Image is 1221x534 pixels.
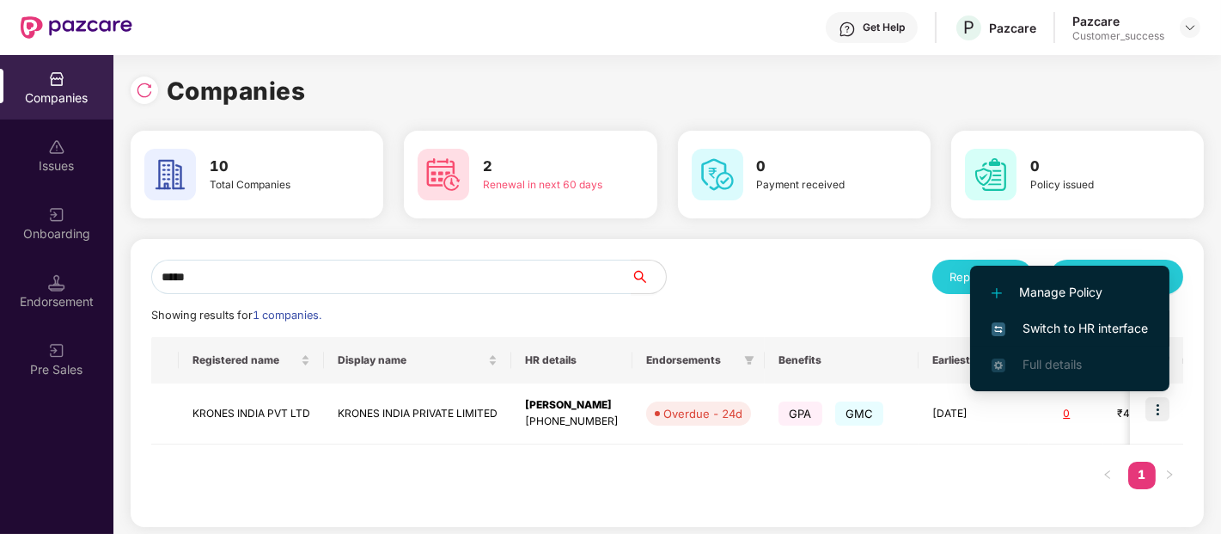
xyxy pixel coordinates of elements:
img: svg+xml;base64,PHN2ZyB4bWxucz0iaHR0cDovL3d3dy53My5vcmcvMjAwMC9zdmciIHdpZHRoPSI2MCIgaGVpZ2h0PSI2MC... [692,149,743,200]
span: GMC [835,402,884,426]
span: 1 companies. [253,309,321,322]
div: Pazcare [989,20,1036,36]
img: svg+xml;base64,PHN2ZyBpZD0iUmVsb2FkLTMyeDMyIiB4bWxucz0iaHR0cDovL3d3dy53My5vcmcvMjAwMC9zdmciIHdpZH... [136,82,153,99]
span: Switch to HR interface [992,319,1148,338]
div: Policy issued [1030,177,1156,193]
span: Full details [1023,357,1082,371]
img: svg+xml;base64,PHN2ZyB4bWxucz0iaHR0cDovL3d3dy53My5vcmcvMjAwMC9zdmciIHdpZHRoPSI2MCIgaGVpZ2h0PSI2MC... [418,149,469,200]
h3: 0 [1030,156,1156,178]
span: left [1102,470,1113,480]
span: Showing results for [151,309,321,322]
div: [PERSON_NAME] [525,397,619,414]
th: Earliest Renewal [919,337,1029,384]
div: Pazcare [1072,13,1164,29]
div: 0 [1043,406,1090,422]
img: svg+xml;base64,PHN2ZyBpZD0iQ29tcGFuaWVzIiB4bWxucz0iaHR0cDovL3d3dy53My5vcmcvMjAwMC9zdmciIHdpZHRoPS... [48,71,65,88]
span: search [631,270,666,284]
div: Total Companies [210,177,335,193]
img: svg+xml;base64,PHN2ZyB4bWxucz0iaHR0cDovL3d3dy53My5vcmcvMjAwMC9zdmciIHdpZHRoPSIxNiIgaGVpZ2h0PSIxNi... [992,322,1005,336]
div: Reports [949,268,1016,285]
span: GPA [778,402,822,426]
span: Endorsements [646,353,737,367]
span: P [963,17,974,38]
h1: Companies [167,72,306,110]
img: svg+xml;base64,PHN2ZyB4bWxucz0iaHR0cDovL3d3dy53My5vcmcvMjAwMC9zdmciIHdpZHRoPSI2MCIgaGVpZ2h0PSI2MC... [965,149,1016,200]
li: 1 [1128,462,1156,489]
h3: 2 [483,156,608,178]
h3: 0 [757,156,882,178]
div: Customer_success [1072,29,1164,43]
span: Display name [338,353,485,367]
th: Benefits [765,337,919,384]
li: Previous Page [1094,462,1121,489]
th: Display name [324,337,511,384]
img: icon [1145,397,1169,421]
td: KRONES INDIA PRIVATE LIMITED [324,384,511,445]
div: Renewal in next 60 days [483,177,608,193]
button: search [631,260,667,294]
img: svg+xml;base64,PHN2ZyBpZD0iSXNzdWVzX2Rpc2FibGVkIiB4bWxucz0iaHR0cDovL3d3dy53My5vcmcvMjAwMC9zdmciIH... [48,138,65,156]
img: svg+xml;base64,PHN2ZyB4bWxucz0iaHR0cDovL3d3dy53My5vcmcvMjAwMC9zdmciIHdpZHRoPSIxNi4zNjMiIGhlaWdodD... [992,359,1005,372]
div: ₹41,51,792.24 [1117,406,1203,422]
span: Registered name [192,353,297,367]
td: KRONES INDIA PVT LTD [179,384,324,445]
img: New Pazcare Logo [21,16,132,39]
div: Payment received [757,177,882,193]
th: Registered name [179,337,324,384]
button: left [1094,462,1121,489]
span: filter [744,355,754,365]
img: svg+xml;base64,PHN2ZyB3aWR0aD0iMjAiIGhlaWdodD0iMjAiIHZpZXdCb3g9IjAgMCAyMCAyMCIgZmlsbD0ibm9uZSIgeG... [48,206,65,224]
span: filter [741,350,758,371]
div: Get Help [863,21,905,34]
img: svg+xml;base64,PHN2ZyB4bWxucz0iaHR0cDovL3d3dy53My5vcmcvMjAwMC9zdmciIHdpZHRoPSIxMi4yMDEiIGhlaWdodD... [992,288,1002,298]
div: [PHONE_NUMBER] [525,414,619,430]
div: Overdue - 24d [663,405,742,422]
a: 1 [1128,462,1156,488]
li: Next Page [1156,462,1183,489]
button: right [1156,462,1183,489]
h3: 10 [210,156,335,178]
img: svg+xml;base64,PHN2ZyBpZD0iSGVscC0zMngzMiIgeG1sbnM9Imh0dHA6Ly93d3cudzMub3JnLzIwMDAvc3ZnIiB3aWR0aD... [839,21,856,38]
th: HR details [511,337,632,384]
img: svg+xml;base64,PHN2ZyBpZD0iRHJvcGRvd24tMzJ4MzIiIHhtbG5zPSJodHRwOi8vd3d3LnczLm9yZy8yMDAwL3N2ZyIgd2... [1183,21,1197,34]
img: svg+xml;base64,PHN2ZyB4bWxucz0iaHR0cDovL3d3dy53My5vcmcvMjAwMC9zdmciIHdpZHRoPSI2MCIgaGVpZ2h0PSI2MC... [144,149,196,200]
span: Manage Policy [992,283,1148,302]
img: svg+xml;base64,PHN2ZyB3aWR0aD0iMjAiIGhlaWdodD0iMjAiIHZpZXdCb3g9IjAgMCAyMCAyMCIgZmlsbD0ibm9uZSIgeG... [48,342,65,359]
td: [DATE] [919,384,1029,445]
span: right [1164,470,1175,480]
img: svg+xml;base64,PHN2ZyB3aWR0aD0iMTQuNSIgaGVpZ2h0PSIxNC41IiB2aWV3Qm94PSIwIDAgMTYgMTYiIGZpbGw9Im5vbm... [48,274,65,292]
